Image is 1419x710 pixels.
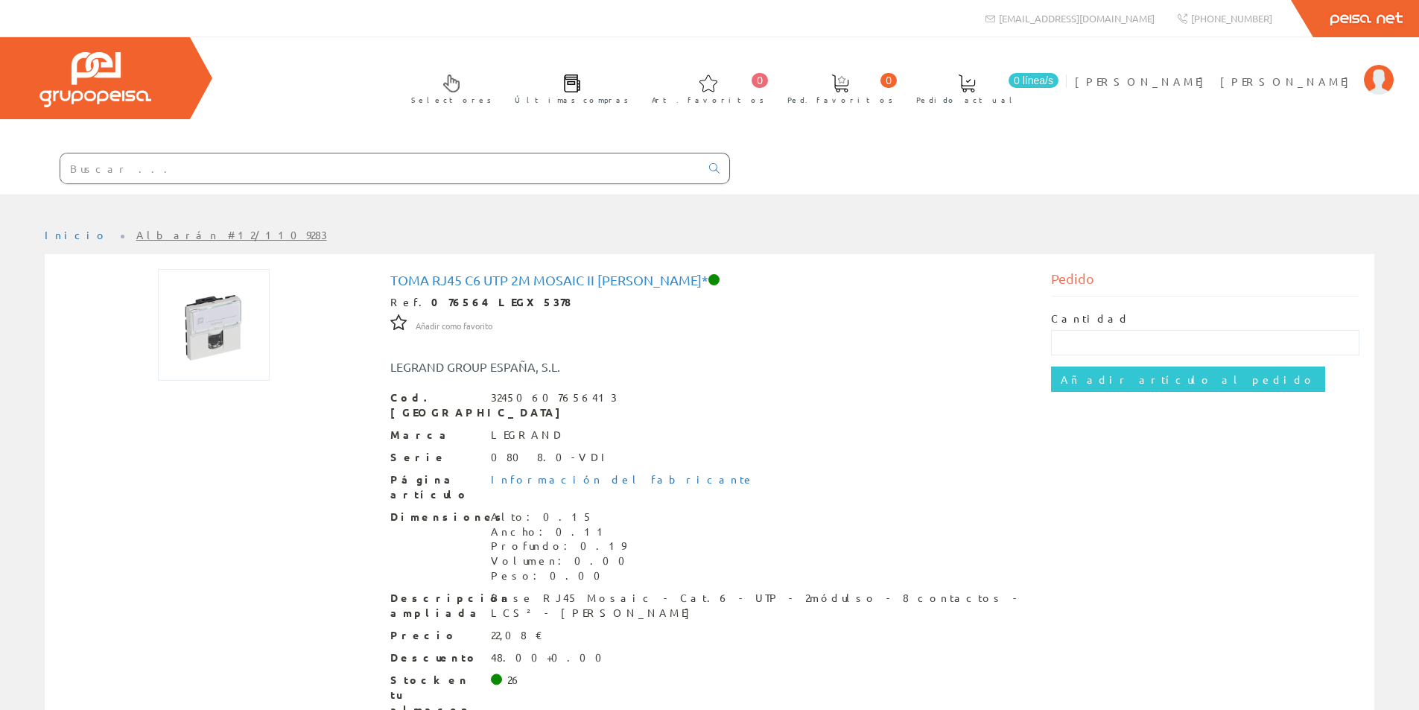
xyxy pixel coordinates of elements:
a: Añadir como favorito [416,318,492,332]
a: Inicio [45,228,108,241]
div: 22,08 € [491,628,543,643]
span: Página artículo [390,472,480,502]
span: 0 [880,73,897,88]
div: Profundo: 0.19 [491,539,634,554]
span: Selectores [411,92,492,107]
h1: Toma Rj45 C6 Utp 2m Mosaic Ii [PERSON_NAME]* [390,273,1029,288]
span: [PHONE_NUMBER] [1191,12,1272,25]
span: 0 línea/s [1009,73,1058,88]
span: Descuento [390,650,480,665]
div: 32450607656413 [491,390,617,405]
div: 080 8.0-VDI [491,450,612,465]
span: Descripción ampliada [390,591,480,621]
div: Base RJ45 Mosaic - Cat.6 - UTP - 2módulso - 8 contactos - LCS² - [PERSON_NAME] [491,591,1029,621]
div: LEGRAND [491,428,564,443]
img: Foto artículo Toma Rj45 C6 Utp 2m Mosaic Ii Blanco Legrand* (150x150) [158,269,270,381]
span: Dimensiones [390,510,480,524]
div: Pedido [1051,269,1359,297]
div: Alto: 0.15 [491,510,634,524]
span: Precio [390,628,480,643]
span: Art. favoritos [652,92,764,107]
div: 26 [507,673,522,688]
img: Grupo Peisa [39,52,151,107]
label: Cantidad [1051,311,1130,326]
span: Últimas compras [515,92,629,107]
span: [PERSON_NAME] [PERSON_NAME] [1075,74,1356,89]
span: Pedido actual [916,92,1018,107]
input: Buscar ... [60,153,700,183]
a: Selectores [396,62,499,113]
div: Peso: 0.00 [491,568,634,583]
span: Cod. [GEOGRAPHIC_DATA] [390,390,480,420]
div: LEGRAND GROUP ESPAÑA, S.L. [379,358,765,375]
span: [EMAIL_ADDRESS][DOMAIN_NAME] [999,12,1155,25]
span: Serie [390,450,480,465]
a: Información del fabricante [491,472,755,486]
div: Ref. [390,295,1029,310]
div: Volumen: 0.00 [491,554,634,568]
a: Últimas compras [500,62,636,113]
span: Añadir como favorito [416,320,492,332]
input: Añadir artículo al pedido [1051,367,1325,392]
a: Albarán #12/1109283 [136,228,327,241]
div: 48.00+0.00 [491,650,611,665]
span: Ped. favoritos [787,92,893,107]
div: Ancho: 0.11 [491,524,634,539]
span: Marca [390,428,480,443]
span: 0 [752,73,768,88]
strong: 076564 LEGX5378 [431,295,571,308]
a: [PERSON_NAME] [PERSON_NAME] [1075,62,1394,76]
